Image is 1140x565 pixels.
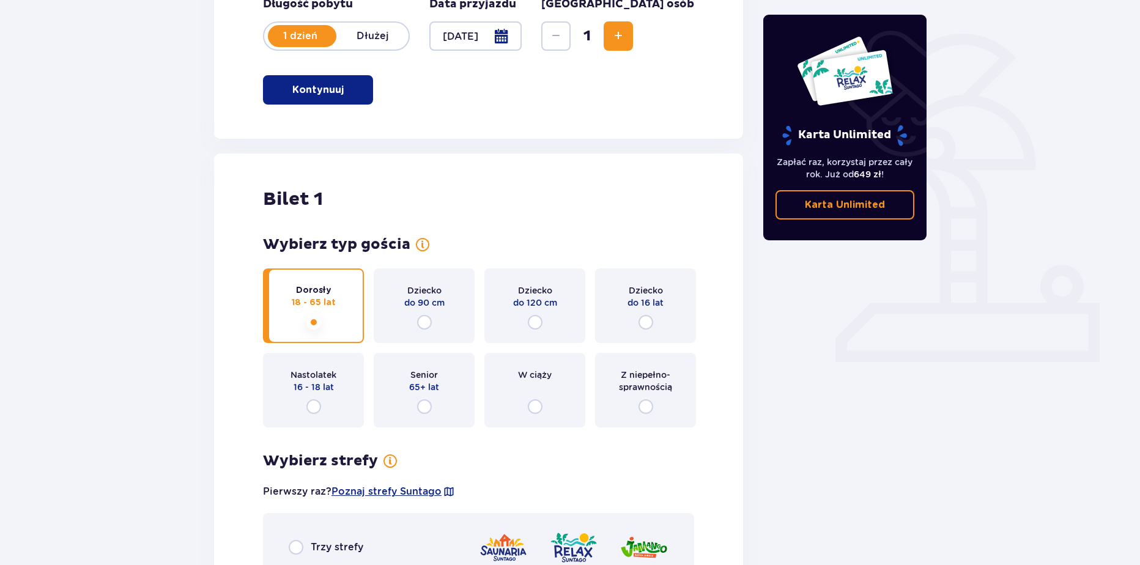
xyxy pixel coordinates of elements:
[263,452,378,470] h3: Wybierz strefy
[854,169,881,179] span: 649 zł
[549,530,598,565] img: Relax
[781,125,908,146] p: Karta Unlimited
[627,297,664,309] span: do 16 lat
[407,284,442,297] span: Dziecko
[264,29,336,43] p: 1 dzień
[294,381,334,393] span: 16 - 18 lat
[263,235,410,254] h3: Wybierz typ gościa
[409,381,439,393] span: 65+ lat
[296,284,331,297] span: Dorosły
[629,284,663,297] span: Dziecko
[606,369,685,393] span: Z niepełno­sprawnością
[796,35,894,106] img: Dwie karty całoroczne do Suntago z napisem 'UNLIMITED RELAX', na białym tle z tropikalnymi liśćmi...
[410,369,438,381] span: Senior
[263,485,455,498] p: Pierwszy raz?
[263,188,323,211] h2: Bilet 1
[311,541,363,554] span: Trzy strefy
[541,21,571,51] button: Zmniejsz
[805,198,885,212] p: Karta Unlimited
[620,530,668,565] img: Jamango
[775,156,915,180] p: Zapłać raz, korzystaj przez cały rok. Już od !
[775,190,915,220] a: Karta Unlimited
[573,27,601,45] span: 1
[263,75,373,105] button: Kontynuuj
[604,21,633,51] button: Zwiększ
[331,485,442,498] a: Poznaj strefy Suntago
[336,29,409,43] p: Dłużej
[292,297,336,309] span: 18 - 65 lat
[518,369,552,381] span: W ciąży
[513,297,557,309] span: do 120 cm
[479,530,528,565] img: Saunaria
[291,369,336,381] span: Nastolatek
[404,297,445,309] span: do 90 cm
[292,83,344,97] p: Kontynuuj
[518,284,552,297] span: Dziecko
